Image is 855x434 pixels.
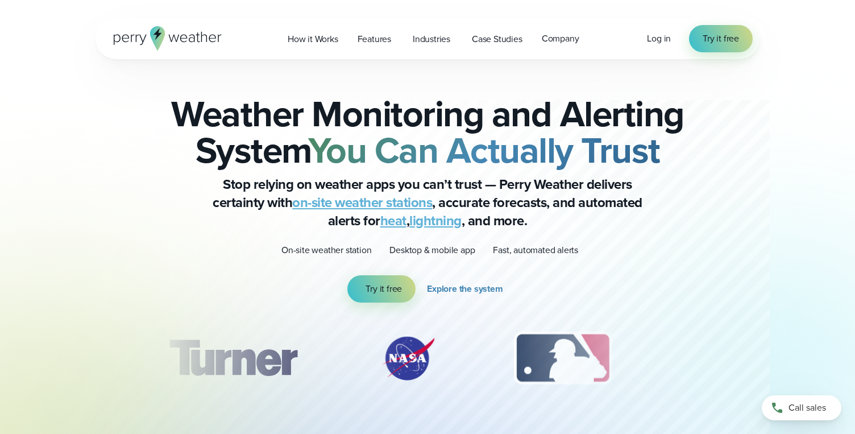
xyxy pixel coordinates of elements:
a: Call sales [762,395,841,420]
a: Case Studies [462,27,532,51]
span: How it Works [288,32,338,46]
img: Turner-Construction_1.svg [152,330,314,387]
span: Try it free [366,282,402,296]
a: Log in [647,32,671,46]
div: 1 of 12 [152,330,314,387]
p: Fast, automated alerts [493,243,578,257]
span: Industries [413,32,450,46]
a: How it Works [278,27,348,51]
a: lightning [409,210,462,231]
span: Explore the system [427,282,503,296]
h2: Weather Monitoring and Alerting System [152,96,703,168]
div: 2 of 12 [368,330,448,387]
span: Features [358,32,391,46]
span: Company [542,32,579,46]
a: on-site weather stations [292,192,432,213]
div: 4 of 12 [678,330,769,387]
p: Stop relying on weather apps you can’t trust — Perry Weather delivers certainty with , accurate f... [200,175,655,230]
div: slideshow [152,330,703,392]
div: 3 of 12 [503,330,622,387]
img: NASA.svg [368,330,448,387]
a: Try it free [689,25,753,52]
span: Try it free [703,32,739,46]
span: Case Studies [472,32,522,46]
p: On-site weather station [281,243,371,257]
img: MLB.svg [503,330,622,387]
a: Try it free [347,275,416,303]
span: Call sales [788,401,826,415]
p: Desktop & mobile app [389,243,475,257]
strong: You Can Actually Trust [308,123,660,177]
a: Explore the system [427,275,507,303]
img: PGA.svg [678,330,769,387]
a: heat [380,210,406,231]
